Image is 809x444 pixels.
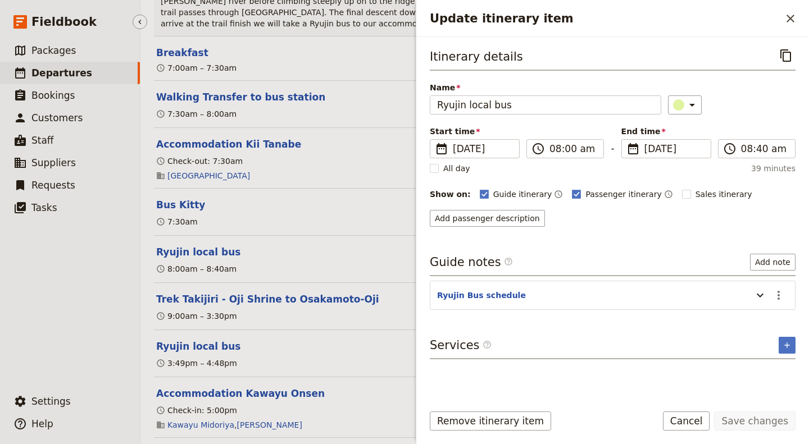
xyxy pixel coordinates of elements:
button: Cancel [663,411,710,431]
h2: Update itinerary item [430,10,781,27]
div: Show on: [430,189,471,200]
button: Edit this itinerary item [156,387,325,400]
span: ​ [483,340,492,354]
span: Requests [31,180,75,191]
div: ​ [674,98,699,112]
button: Hide menu [133,15,147,29]
span: ​ [435,142,448,155]
div: Check-out: 7:30am [156,155,243,167]
div: 7:30am [156,216,198,227]
button: Edit this itinerary item [156,46,208,59]
input: ​ [741,142,788,155]
h3: Itinerary details [430,48,523,65]
span: All day [443,163,470,174]
button: Time shown on passenger itinerary [664,187,673,201]
button: Save changes [714,411,796,431]
input: Name [430,95,661,115]
button: Close drawer [781,9,800,28]
div: 9:00am – 3:30pm [156,310,237,322]
span: Settings [31,396,71,407]
span: Help [31,418,53,429]
div: Check-in: 5:00pm [156,405,237,416]
div: 7:00am – 7:30am [156,62,237,74]
div: , [156,419,302,431]
span: ​ [626,142,640,155]
span: [DATE] [453,142,512,155]
span: Tasks [31,202,57,213]
button: Actions [769,286,788,305]
span: Fieldbook [31,13,97,30]
span: Suppliers [31,157,76,168]
span: Passenger itinerary [585,189,661,200]
span: Packages [31,45,76,56]
button: Add service inclusion [779,337,796,354]
a: [PERSON_NAME] [237,419,302,431]
span: ​ [531,142,545,155]
span: ​ [504,257,513,271]
span: Sales itinerary [696,189,752,200]
span: Staff [31,135,54,146]
button: Remove itinerary item [430,411,551,431]
a: [GEOGRAPHIC_DATA] [167,170,250,181]
span: ​ [723,142,737,155]
span: 39 minutes [751,163,796,174]
div: 8:00am – 8:40am [156,263,237,274]
span: End time [621,126,711,137]
button: Edit this itinerary item [156,138,301,151]
span: ​ [504,257,513,266]
button: Time shown on guide itinerary [554,187,563,201]
span: Guide itinerary [493,189,552,200]
span: [DATE] [644,142,704,155]
h3: Guide notes [430,254,513,271]
button: Add note [750,254,796,271]
span: Departures [31,67,92,79]
span: - [611,141,614,158]
button: Edit this itinerary item [156,340,240,353]
span: ​ [483,340,492,349]
button: Edit this itinerary item [156,198,205,212]
input: ​ [549,142,597,155]
button: Copy itinerary item [776,46,796,65]
div: 7:30am – 8:00am [156,108,237,120]
button: ​ [668,95,702,115]
span: Customers [31,112,83,123]
a: Kawayu Midoriya [167,419,234,431]
div: 3:49pm – 4:48pm [156,358,237,369]
button: Edit this itinerary item [156,292,379,306]
button: Ryujin Bus schedule [437,290,526,301]
button: Add passenger description [430,210,545,227]
button: Edit this itinerary item [156,245,240,259]
span: Start time [430,126,520,137]
span: Name [430,82,661,93]
button: Edit this itinerary item [156,90,325,104]
h3: Services [430,337,492,354]
span: Bookings [31,90,75,101]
